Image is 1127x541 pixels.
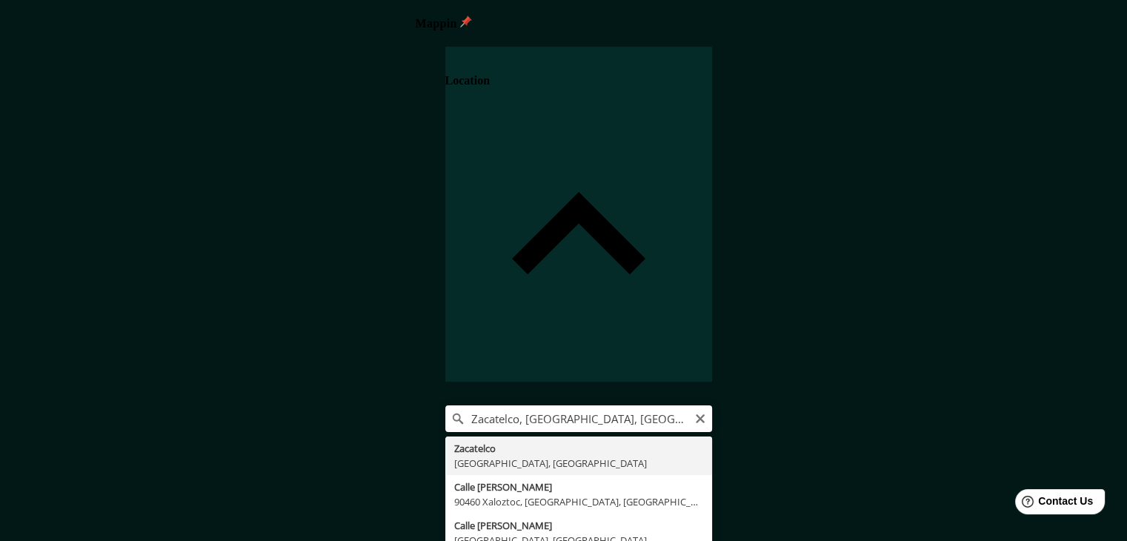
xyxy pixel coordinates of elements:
[694,411,706,425] button: Clear
[454,456,703,471] div: [GEOGRAPHIC_DATA], [GEOGRAPHIC_DATA]
[454,518,703,533] div: Calle [PERSON_NAME]
[995,483,1111,525] iframe: Help widget launcher
[454,479,703,494] div: Calle [PERSON_NAME]
[445,405,712,432] input: Pick your city or area
[445,74,490,87] h4: Location
[454,441,703,456] div: Zacatelco
[445,47,712,382] div: Location
[416,16,712,30] h4: Mappin
[454,494,703,509] div: 90460 Xaloztoc, [GEOGRAPHIC_DATA], [GEOGRAPHIC_DATA]
[460,16,472,27] img: pin-icon.png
